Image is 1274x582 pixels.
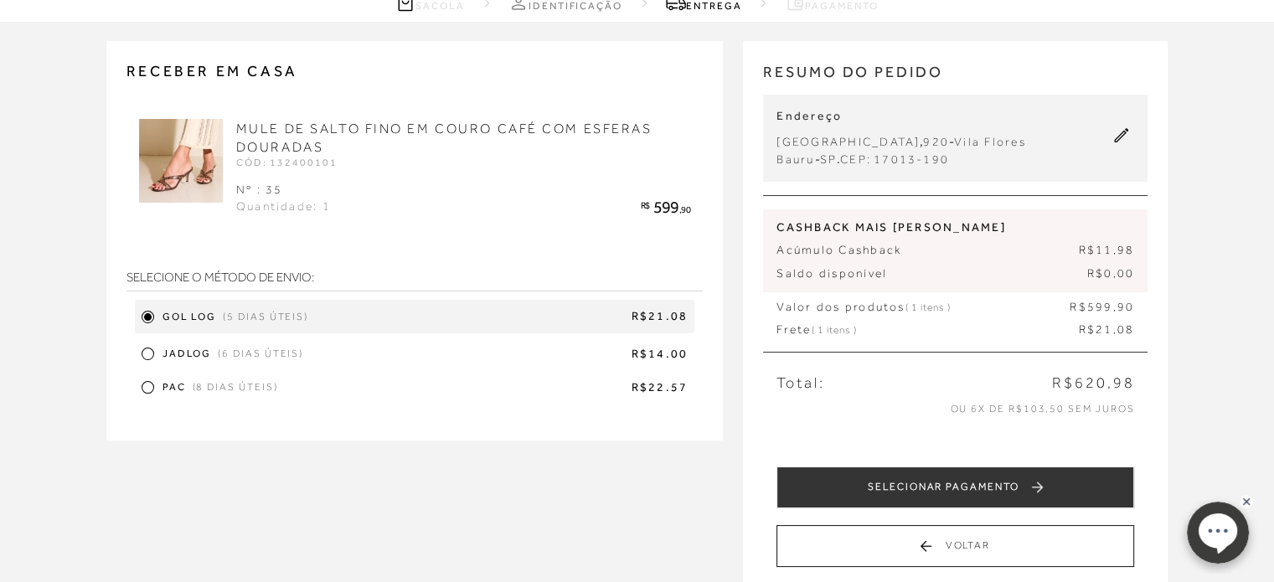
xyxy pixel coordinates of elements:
span: 599 [653,198,679,216]
img: MULE DE SALTO FINO EM COURO CAFÉ COM ESFERAS DOURADAS [139,119,223,203]
div: , - [776,133,1025,151]
span: ( 1 itens ) [811,324,856,336]
p: Endereço [776,108,1025,125]
a: MULE DE SALTO FINO EM COURO CAFÉ COM ESFERAS DOURADAS [236,121,652,155]
span: R$14.00 [310,346,688,363]
span: SP [819,152,836,166]
span: Bauru [776,152,814,166]
span: R$21.08 [315,308,688,325]
span: R$ [641,200,650,210]
span: ,08 [1113,322,1135,336]
span: R$ [1070,300,1086,313]
strong: SELECIONE O MÉTODO DE ENVIO: [126,264,704,291]
span: (5 dias úteis) [223,310,308,324]
span: PAC [162,380,186,394]
span: R$0,00 [1087,265,1134,282]
span: JADLOG [162,347,212,361]
button: Voltar [776,525,1134,567]
span: ,90 [1113,300,1135,313]
span: ou 6x de R$103,50 sem juros [950,403,1134,415]
span: (8 dias úteis) [193,380,278,394]
span: R$22.57 [284,379,688,396]
button: SELECIONAR PAGAMENTO [776,466,1134,508]
span: Nº : 35 [236,183,283,196]
div: CÓD: 132400101 [236,157,691,167]
span: Gol Log [162,310,216,324]
p: Acúmulo Cashback [776,242,1134,259]
span: [GEOGRAPHIC_DATA] [776,135,920,148]
span: 17013-190 [874,152,949,166]
div: - . [776,151,1025,168]
span: 21 [1096,322,1112,336]
span: R$620,98 [1052,373,1134,394]
h2: Receber em casa [126,61,704,81]
span: R$ [1079,322,1096,336]
p: Saldo disponível [776,265,1134,282]
h2: RESUMO DO PEDIDO [763,61,1148,95]
span: Valor dos produtos [776,299,950,316]
span: (6 dias úteis) [218,347,303,361]
span: 599 [1087,300,1113,313]
span: ,90 [679,204,691,214]
span: R$11,98 [1079,242,1135,259]
span: Total: [776,373,824,394]
div: Quantidade: 1 [236,198,331,218]
span: CEP: [840,152,871,166]
span: Vila Flores [954,135,1026,148]
span: Frete [776,322,856,338]
span: ( 1 itens ) [905,301,951,313]
span: 920 [923,135,949,148]
span: CASHBACK MAIS [PERSON_NAME] [776,219,1134,236]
